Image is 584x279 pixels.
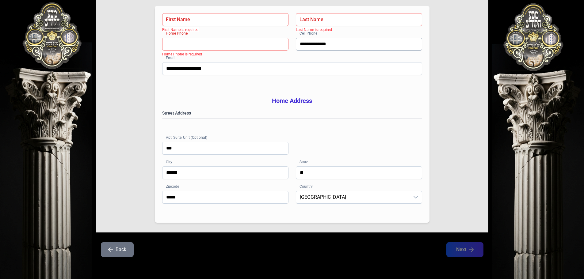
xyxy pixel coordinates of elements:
span: First Name is required [162,28,199,32]
span: United States [296,191,410,203]
button: Next [446,242,483,257]
div: dropdown trigger [410,191,422,203]
label: Street Address [162,110,422,116]
span: Last Name is required [296,28,332,32]
span: Home Phone is required [162,52,202,56]
h3: Home Address [162,96,422,105]
button: Back [101,242,134,257]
